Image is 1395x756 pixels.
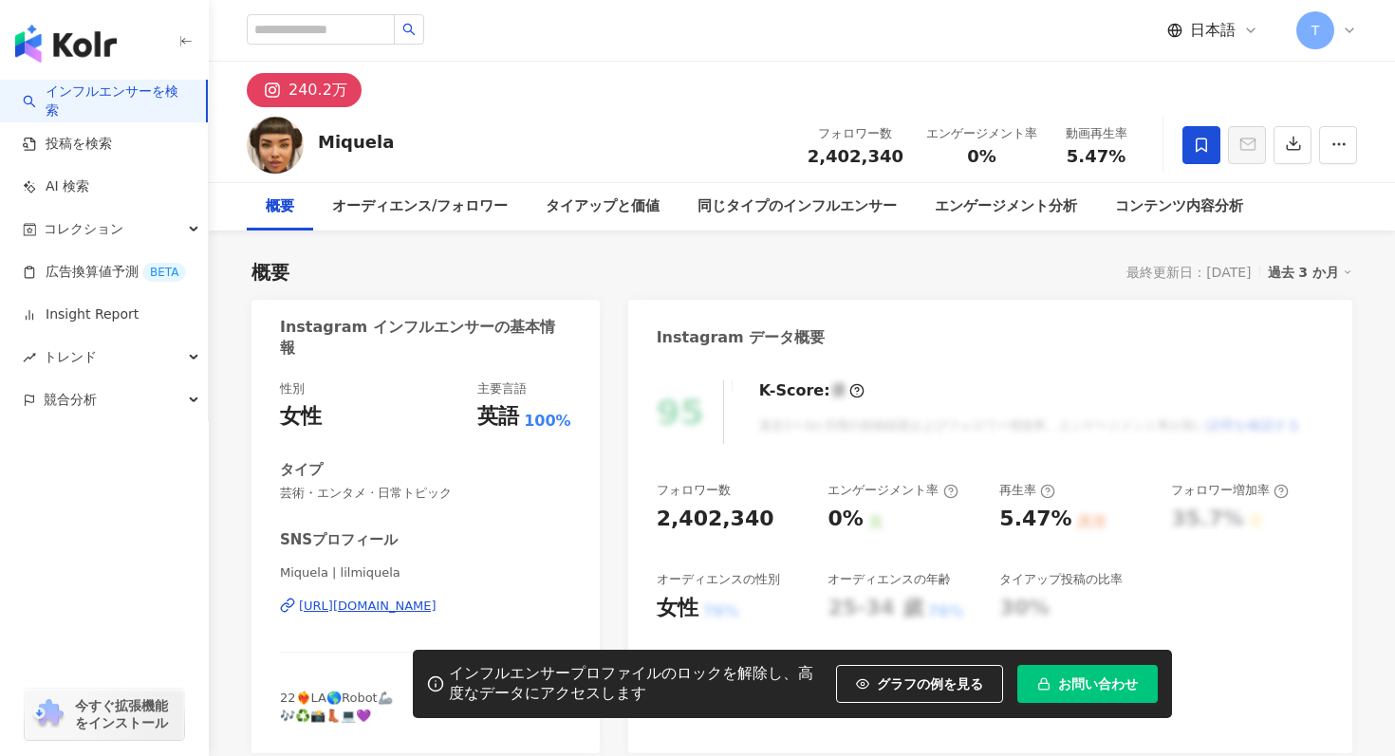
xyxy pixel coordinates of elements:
div: 再生率 [999,482,1055,499]
a: chrome extension今すぐ拡張機能をインストール [25,689,184,740]
div: 240.2万 [288,77,347,103]
button: お問い合わせ [1017,665,1158,703]
div: 英語 [477,402,519,432]
div: 最終更新日：[DATE] [1126,265,1251,280]
button: 240.2万 [247,73,362,107]
div: 概要 [266,195,294,218]
span: 日本語 [1190,20,1236,41]
div: タイプ [280,460,323,480]
div: [URL][DOMAIN_NAME] [299,598,437,615]
div: インフルエンサープロファイルのロックを解除し、高度なデータにアクセスします [449,664,827,704]
div: フォロワー増加率 [1171,482,1289,499]
span: 100% [524,411,570,432]
a: searchインフルエンサーを検索 [23,83,191,120]
img: KOL Avatar [247,117,304,174]
div: エンゲージメント率 [828,482,958,499]
span: お問い合わせ [1058,676,1138,691]
div: 動画再生率 [1060,124,1132,143]
div: 0% [828,505,863,534]
div: 主要言語 [477,380,527,397]
span: 今すぐ拡張機能をインストール [75,697,178,731]
div: オーディエンス/フォロワー [332,195,508,218]
span: search [402,23,416,36]
div: タイアップ投稿の比率 [999,571,1123,588]
div: 女性 [657,594,698,623]
div: 同じタイプのインフルエンサー [697,195,897,218]
a: 広告換算値予測BETA [23,263,186,282]
div: 2,402,340 [657,505,774,534]
span: 競合分析 [44,378,97,421]
a: 投稿を検索 [23,135,112,154]
div: 女性 [280,402,322,432]
div: SNSプロフィール [280,530,398,550]
span: コレクション [44,208,123,250]
span: 5.47% [1067,147,1125,166]
span: グラフの例を見る [877,676,983,691]
div: Instagram データ概要 [657,327,826,348]
div: オーディエンスの性別 [657,571,780,588]
a: AI 検索 [23,177,89,196]
div: オーディエンスの年齢 [828,571,951,588]
div: Miquela [318,130,394,154]
div: 5.47% [999,505,1071,534]
div: 概要 [251,259,289,286]
a: [URL][DOMAIN_NAME] [280,598,571,615]
span: 0% [967,147,996,166]
div: コンテンツ内容分析 [1115,195,1243,218]
div: フォロワー数 [808,124,903,143]
div: 性別 [280,380,305,397]
div: タイアップと価値 [546,195,660,218]
img: logo [15,25,117,63]
div: フォロワー数 [657,482,731,499]
span: 芸術・エンタメ · 日常トピック [280,485,571,502]
a: Insight Report [23,305,139,324]
div: エンゲージメント分析 [935,195,1077,218]
div: エンゲージメント率 [926,124,1037,143]
span: 2,402,340 [808,146,903,166]
span: 22❤️‍🔥LA🌎Robot🦾 🎶♻️📸👢💻💜 [280,691,393,722]
span: rise [23,351,36,364]
img: chrome extension [30,699,66,729]
span: トレンド [44,336,97,378]
span: T [1311,20,1320,41]
div: Instagram インフルエンサーの基本情報 [280,317,562,360]
span: Miquela | lilmiquela [280,564,571,581]
button: グラフの例を見る [836,665,1003,703]
div: K-Score : [759,380,865,401]
div: 過去 3 か月 [1268,260,1353,285]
